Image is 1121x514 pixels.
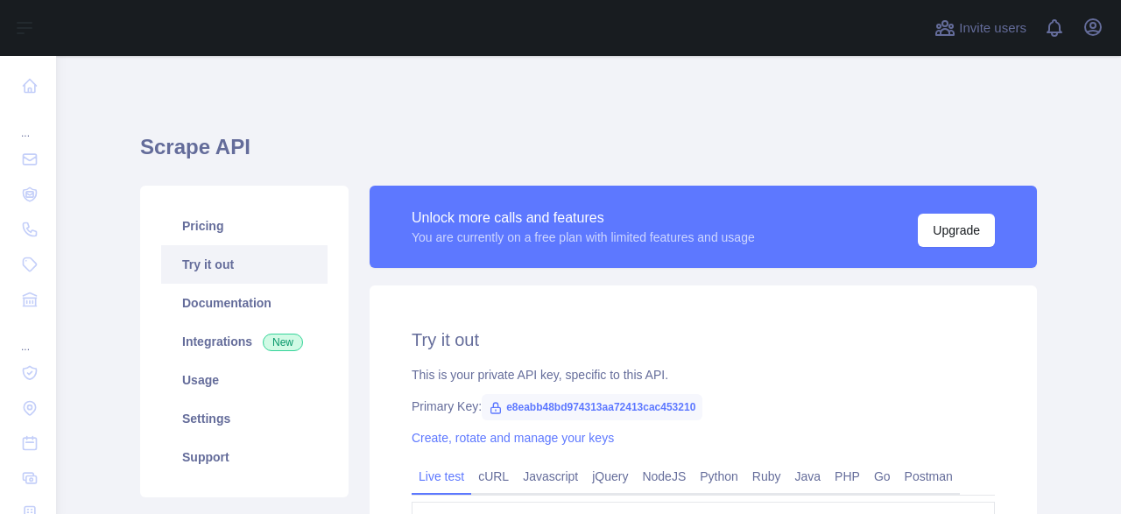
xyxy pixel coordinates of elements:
a: Usage [161,361,328,399]
a: PHP [828,462,867,490]
h1: Scrape API [140,133,1037,175]
a: Postman [898,462,960,490]
a: Pricing [161,207,328,245]
a: Java [788,462,828,490]
div: Primary Key: [412,398,995,415]
div: ... [14,319,42,354]
a: Try it out [161,245,328,284]
span: Invite users [959,18,1026,39]
a: Settings [161,399,328,438]
div: This is your private API key, specific to this API. [412,366,995,384]
a: Documentation [161,284,328,322]
span: e8eabb48bd974313aa72413cac453210 [482,394,702,420]
button: Upgrade [918,214,995,247]
div: You are currently on a free plan with limited features and usage [412,229,755,246]
a: Create, rotate and manage your keys [412,431,614,445]
a: Go [867,462,898,490]
h2: Try it out [412,327,995,352]
a: cURL [471,462,516,490]
a: Integrations New [161,322,328,361]
button: Invite users [931,14,1030,42]
a: jQuery [585,462,635,490]
a: NodeJS [635,462,693,490]
a: Support [161,438,328,476]
a: Python [693,462,745,490]
span: New [263,334,303,351]
div: Unlock more calls and features [412,208,755,229]
a: Live test [412,462,471,490]
div: ... [14,105,42,140]
a: Ruby [745,462,788,490]
a: Javascript [516,462,585,490]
